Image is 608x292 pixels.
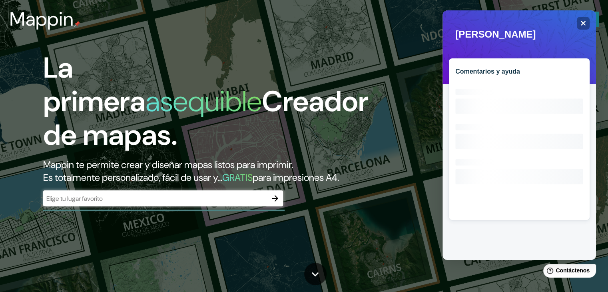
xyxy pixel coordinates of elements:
font: Creador de mapas. [43,83,369,154]
iframe: Lanzador de widgets de ayuda [537,261,599,283]
font: asequible [146,83,262,120]
font: La primera [43,49,146,120]
font: Mappin te permite crear y diseñar mapas listos para imprimir. [43,158,293,171]
font: GRATIS [222,171,253,184]
font: para impresiones A4. [253,171,339,184]
input: Elige tu lugar favorito [43,194,267,203]
iframe: Widget de ayuda [443,10,596,260]
font: Es totalmente personalizado, fácil de usar y... [43,171,222,184]
img: pin de mapeo [74,21,80,27]
font: Mappin [10,6,74,32]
